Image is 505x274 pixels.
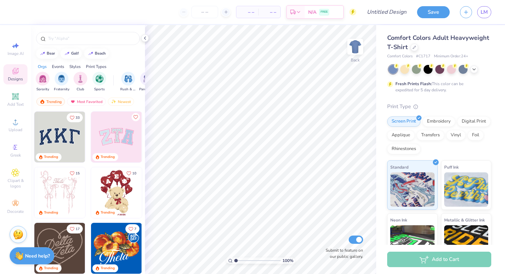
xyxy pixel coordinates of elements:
img: Newest.gif [111,99,116,104]
span: Upload [9,127,22,133]
span: Image AI [8,51,24,56]
div: filter for Sorority [36,72,49,92]
button: filter button [120,72,136,92]
span: Minimum Order: 24 + [434,54,468,59]
div: Applique [387,130,415,140]
img: trending.gif [40,99,45,104]
img: 3b9aba4f-e317-4aa7-a679-c95a879539bd [34,112,85,162]
span: 10 [132,172,136,175]
a: LM [477,6,491,18]
div: Rhinestones [387,144,420,154]
div: filter for Club [74,72,87,92]
div: Trending [101,266,115,271]
label: Submit to feature on our public gallery. [322,247,363,260]
div: Back [351,57,360,63]
div: Embroidery [423,116,455,127]
button: Like [67,224,83,233]
div: Transfers [417,130,444,140]
div: golf [71,52,79,55]
span: 100 % [282,258,293,264]
div: beach [95,52,106,55]
strong: Fresh Prints Flash: [395,81,432,87]
span: Sorority [36,87,49,92]
button: filter button [36,72,49,92]
img: 12710c6a-dcc0-49ce-8688-7fe8d5f96fe2 [34,223,85,274]
div: Digital Print [457,116,491,127]
span: 17 [76,227,80,231]
span: 7 [134,227,136,231]
img: d12a98c7-f0f7-4345-bf3a-b9f1b718b86e [85,167,136,218]
div: Orgs [38,64,47,70]
img: ead2b24a-117b-4488-9b34-c08fd5176a7b [85,223,136,274]
div: Trending [44,210,58,215]
img: 587403a7-0594-4a7f-b2bd-0ca67a3ff8dd [91,167,142,218]
span: Neon Ink [390,216,407,224]
button: Like [125,224,139,233]
div: Trending [44,155,58,160]
img: trend_line.gif [40,52,45,56]
span: Club [77,87,84,92]
button: filter button [139,72,155,92]
div: filter for Fraternity [54,72,69,92]
button: filter button [74,72,87,92]
strong: Need help? [25,253,50,259]
span: Standard [390,163,408,171]
img: 83dda5b0-2158-48ca-832c-f6b4ef4c4536 [34,167,85,218]
div: This color can be expedited for 5 day delivery. [395,81,480,93]
div: filter for Sports [92,72,106,92]
div: Trending [44,266,58,271]
button: Like [132,113,140,121]
span: LM [481,8,488,16]
button: golf [60,48,82,59]
span: N/A [308,9,316,16]
span: Puff Ink [444,163,459,171]
div: Trending [101,155,115,160]
span: – – [240,9,254,16]
span: Fraternity [54,87,69,92]
button: bear [36,48,58,59]
span: 33 [76,116,80,119]
div: Events [52,64,64,70]
input: – – [191,6,218,18]
span: Rush & Bid [120,87,136,92]
img: Rush & Bid Image [124,75,132,83]
span: Clipart & logos [3,178,27,189]
span: FREE [321,10,328,14]
span: Comfort Colors Adult Heavyweight T-Shirt [387,34,489,51]
div: filter for Rush & Bid [120,72,136,92]
img: Sports Image [96,75,103,83]
button: Save [417,6,450,18]
div: Print Types [86,64,106,70]
div: Most Favorited [67,98,106,106]
img: trend_line.gif [88,52,93,56]
div: Trending [36,98,65,106]
span: Metallic & Glitter Ink [444,216,485,224]
div: Vinyl [446,130,465,140]
span: – – [262,9,276,16]
button: Like [67,113,83,122]
img: Fraternity Image [58,75,65,83]
div: Print Type [387,103,491,111]
img: Sorority Image [39,75,47,83]
div: Foil [468,130,484,140]
div: Styles [69,64,81,70]
span: Decorate [7,209,24,214]
button: Like [67,169,83,178]
button: filter button [92,72,106,92]
button: filter button [54,72,69,92]
img: Club Image [77,75,84,83]
img: 9980f5e8-e6a1-4b4a-8839-2b0e9349023c [91,112,142,162]
img: edfb13fc-0e43-44eb-bea2-bf7fc0dd67f9 [85,112,136,162]
img: Neon Ink [390,225,435,260]
span: Sports [94,87,105,92]
span: # C1717 [416,54,430,59]
img: trend_line.gif [64,52,70,56]
img: 5ee11766-d822-42f5-ad4e-763472bf8dcf [142,112,192,162]
div: Screen Print [387,116,420,127]
img: Back [348,40,362,54]
img: 8659caeb-cee5-4a4c-bd29-52ea2f761d42 [91,223,142,274]
img: Metallic & Glitter Ink [444,225,489,260]
div: Trending [101,210,115,215]
input: Try "Alpha" [47,35,135,42]
span: Parent's Weekend [139,87,155,92]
